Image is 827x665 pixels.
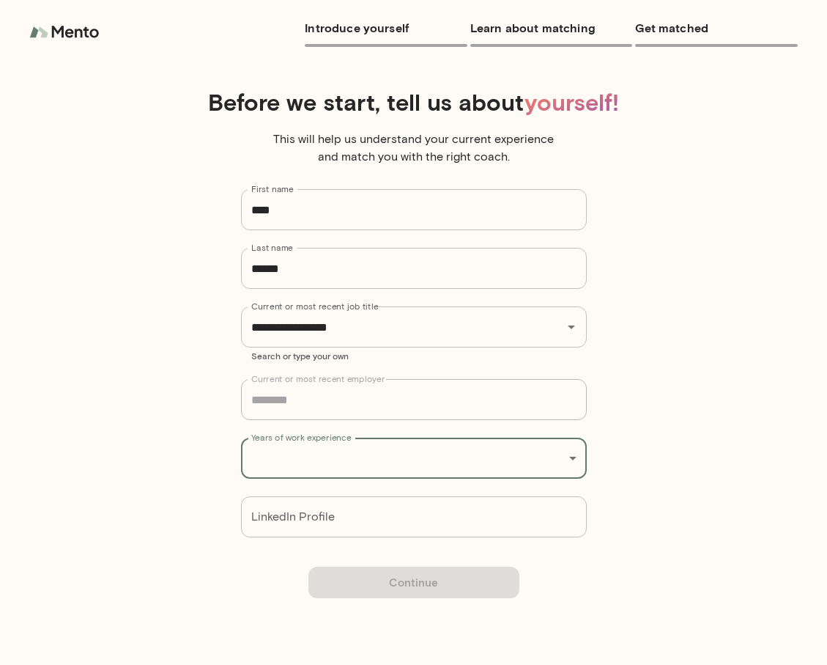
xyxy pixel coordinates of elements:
p: Search or type your own [251,350,576,361]
label: Years of work experience [251,431,352,444]
label: Current or most recent employer [251,372,385,385]
button: Open [561,317,582,337]
h6: Learn about matching [470,18,633,38]
h4: Before we start, tell us about [96,88,732,116]
h6: Introduce yourself [305,18,467,38]
label: Last name [251,241,293,254]
label: First name [251,183,294,195]
label: Current or most recent job title [251,300,378,312]
span: yourself! [524,87,619,116]
img: logo [29,18,103,47]
p: This will help us understand your current experience and match you with the right coach. [267,131,560,166]
h6: Get matched [635,18,798,38]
